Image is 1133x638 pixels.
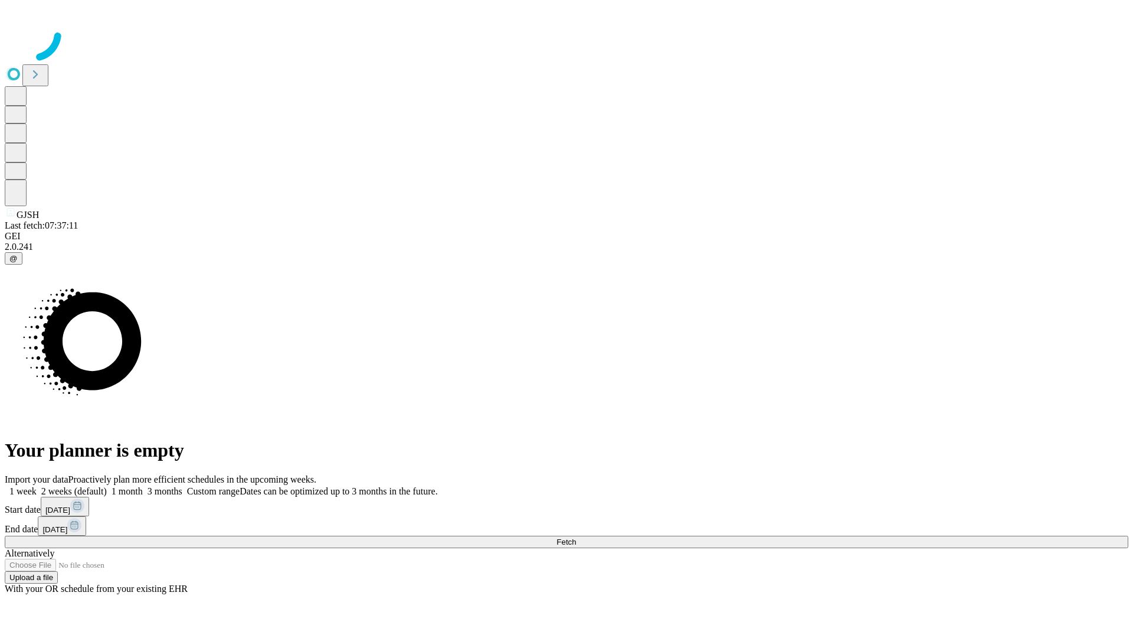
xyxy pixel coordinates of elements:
[41,486,107,496] span: 2 weeks (default)
[5,516,1128,536] div: End date
[112,486,143,496] span: 1 month
[41,497,89,516] button: [DATE]
[5,548,54,558] span: Alternatively
[556,538,576,546] span: Fetch
[240,486,437,496] span: Dates can be optimized up to 3 months in the future.
[5,440,1128,461] h1: Your planner is empty
[9,486,37,496] span: 1 week
[45,506,70,515] span: [DATE]
[9,254,18,263] span: @
[187,486,240,496] span: Custom range
[5,497,1128,516] div: Start date
[5,571,58,584] button: Upload a file
[5,474,68,484] span: Import your data
[38,516,86,536] button: [DATE]
[5,220,78,230] span: Last fetch: 07:37:11
[17,210,39,220] span: GJSH
[42,525,67,534] span: [DATE]
[5,536,1128,548] button: Fetch
[148,486,182,496] span: 3 months
[5,231,1128,242] div: GEI
[5,252,22,265] button: @
[68,474,316,484] span: Proactively plan more efficient schedules in the upcoming weeks.
[5,584,188,594] span: With your OR schedule from your existing EHR
[5,242,1128,252] div: 2.0.241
